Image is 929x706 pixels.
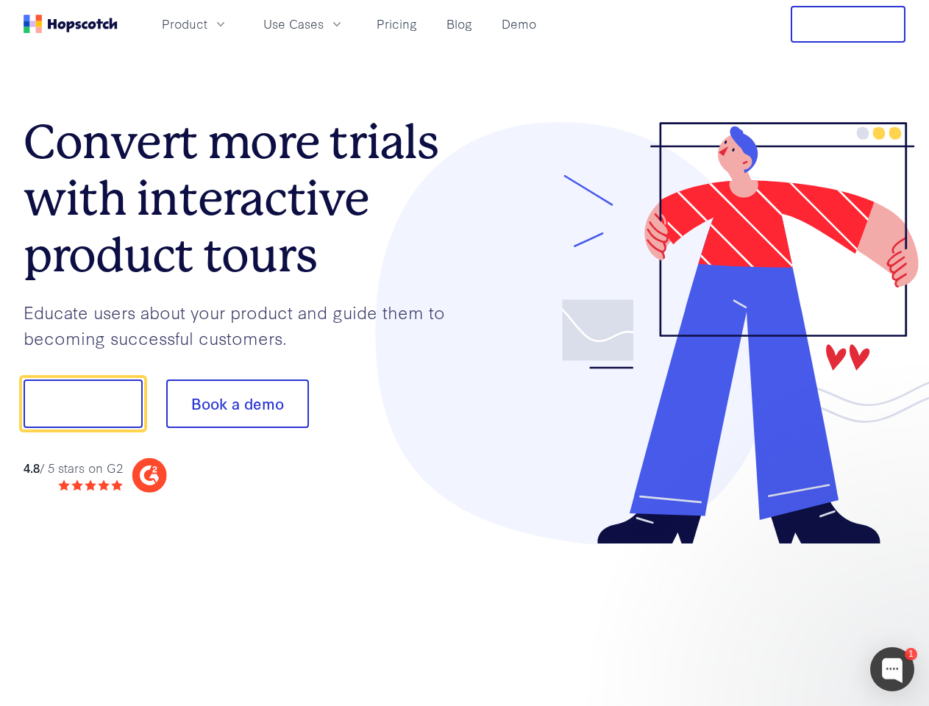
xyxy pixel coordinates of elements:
button: Show me! [24,379,143,428]
span: Product [162,15,207,33]
a: Pricing [371,12,423,36]
a: Demo [496,12,542,36]
p: Educate users about your product and guide them to becoming successful customers. [24,299,465,350]
span: Use Cases [263,15,324,33]
button: Use Cases [255,12,353,36]
div: / 5 stars on G2 [24,459,123,477]
button: Free Trial [791,6,905,43]
a: Blog [441,12,478,36]
strong: 4.8 [24,459,40,476]
button: Product [153,12,237,36]
button: Book a demo [166,379,309,428]
div: 1 [905,648,917,660]
a: Home [24,15,118,33]
h1: Convert more trials with interactive product tours [24,114,465,283]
